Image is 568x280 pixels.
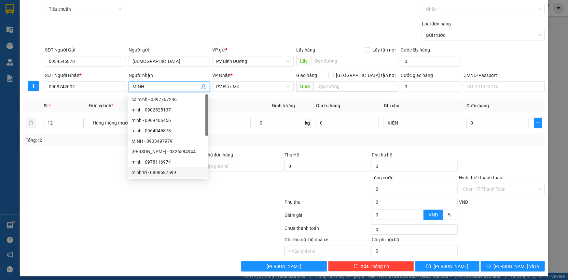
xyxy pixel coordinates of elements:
[22,39,76,44] strong: BIÊN NHẬN GỬI HÀNG HOÁ
[459,175,502,180] label: Hình thức thanh toán
[284,152,299,157] span: Thu Hộ
[128,136,208,146] div: MINH - 0933497979
[372,151,458,161] div: Phí thu hộ
[132,169,204,176] div: minh trí - 0898687599
[534,120,542,125] span: plus
[213,73,231,78] span: VP Nhận
[65,24,92,29] span: BD08250238
[198,161,284,171] input: Ghi chú đơn hàng
[304,118,311,128] span: kg
[129,46,210,53] div: Người gửi
[494,263,539,270] span: [PERSON_NAME] và In
[7,45,13,55] span: Nơi gửi:
[296,47,315,52] span: Lấy hàng
[93,118,164,128] span: Hàng thông thường
[132,158,204,166] div: minh - 0978116974
[128,105,208,115] div: minh - 0902525137
[62,29,92,34] span: 10:37:33 [DATE]
[17,10,53,35] strong: CÔNG TY TNHH [GEOGRAPHIC_DATA] 214 QL13 - P.26 - Q.BÌNH THẠNH - TP HCM 1900888606
[173,118,251,128] input: VD: Bàn, Ghế
[272,103,295,108] span: Định lượng
[372,175,393,180] span: Tổng cước
[401,47,430,52] label: Cước lấy hàng
[284,236,370,246] div: Ghi chú nội bộ nhà xe
[401,73,433,78] label: Cước giao hàng
[372,236,458,246] div: Chi phí nội bộ
[28,81,39,91] button: plus
[487,264,491,269] span: printer
[128,167,208,178] div: minh trí - 0898687599
[213,46,294,53] div: VP gửi
[216,56,290,66] span: PV Bình Dương
[481,261,545,272] button: printer[PERSON_NAME] và In
[296,56,311,66] span: Lấy
[401,81,461,92] input: Cước giao hàng
[361,263,389,270] span: Xóa Thông tin
[426,30,541,40] span: Gửi trước
[284,246,370,256] input: Nhập ghi chú
[216,82,290,92] span: PV Đắk Mil
[316,103,340,108] span: Giá trị hàng
[459,199,468,205] span: VND
[381,99,464,112] th: Ghi chú
[296,81,313,92] span: Giao
[128,146,208,157] div: minh huệ - 0326584944
[50,45,60,55] span: Nơi nhận:
[448,212,451,217] span: %
[316,118,379,128] input: 0
[26,118,36,128] button: delete
[466,103,489,108] span: Cước hàng
[45,72,126,79] div: SĐT Người Nhận
[89,103,113,108] span: Đơn vị tính
[132,148,204,155] div: [PERSON_NAME] - 0326584944
[370,46,398,53] span: Lấy tận nơi
[384,118,461,128] input: Ghi Chú
[45,46,126,53] div: SĐT Người Gửi
[128,94,208,105] div: cô minh - 0397767246
[128,157,208,167] div: minh - 0978116974
[267,263,301,270] span: [PERSON_NAME]
[311,56,398,66] input: Dọc đường
[7,15,15,31] img: logo
[334,72,398,79] span: [GEOGRAPHIC_DATA] tận nơi
[29,83,38,89] span: plus
[415,261,479,272] button: save[PERSON_NAME]
[132,96,204,103] div: cô minh - 0397767246
[313,81,398,92] input: Dọc đường
[44,103,49,108] span: SL
[201,84,206,89] span: user-add
[429,212,438,217] span: VND
[241,261,327,272] button: [PERSON_NAME]
[534,118,542,128] button: plus
[128,125,208,136] div: minh - 0964045878
[426,264,431,269] span: save
[132,117,204,124] div: minh - 0969405456
[422,21,451,26] label: Loại đơn hàng
[284,199,371,210] div: Phụ thu
[49,4,122,14] span: Tiêu chuẩn
[26,137,219,144] div: Tổng: 12
[129,72,210,79] div: Người nhận
[132,127,204,134] div: minh - 0964045878
[132,138,204,145] div: MINH - 0933497979
[401,56,461,66] input: Cước lấy hàng
[284,225,371,236] div: Chưa thanh toán
[434,263,468,270] span: [PERSON_NAME]
[198,152,233,157] label: Ghi chú đơn hàng
[353,264,358,269] span: delete
[284,212,371,223] div: Giảm giá
[128,115,208,125] div: minh - 0969405456
[65,46,80,49] span: PV Cư Jút
[464,72,545,79] div: CMND/Passport
[132,106,204,113] div: minh - 0902525137
[328,261,414,272] button: deleteXóa Thông tin
[296,73,317,78] span: Giao hàng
